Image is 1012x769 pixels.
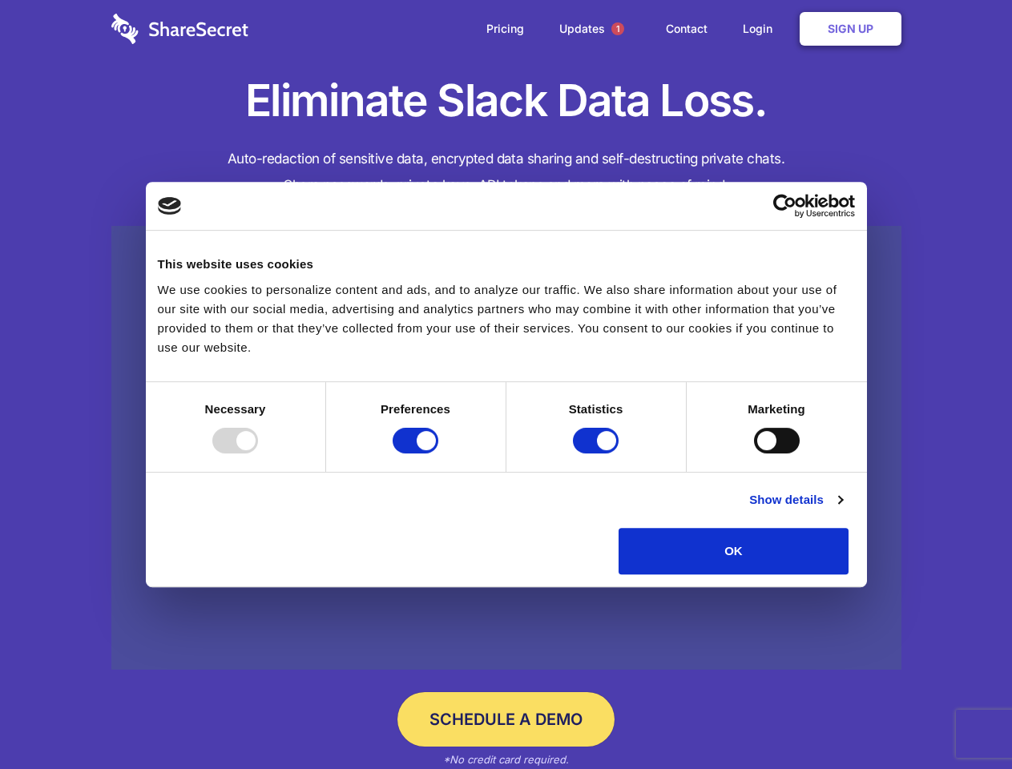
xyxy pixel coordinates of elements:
button: OK [619,528,849,574]
div: We use cookies to personalize content and ads, and to analyze our traffic. We also share informat... [158,280,855,357]
a: Contact [650,4,724,54]
strong: Necessary [205,402,266,416]
a: Usercentrics Cookiebot - opens in a new window [715,194,855,218]
div: This website uses cookies [158,255,855,274]
h4: Auto-redaction of sensitive data, encrypted data sharing and self-destructing private chats. Shar... [111,146,901,199]
a: Pricing [470,4,540,54]
img: logo-wordmark-white-trans-d4663122ce5f474addd5e946df7df03e33cb6a1c49d2221995e7729f52c070b2.svg [111,14,248,44]
a: Schedule a Demo [397,692,615,747]
strong: Marketing [748,402,805,416]
span: 1 [611,22,624,35]
a: Wistia video thumbnail [111,226,901,670]
img: logo [158,197,182,215]
a: Sign Up [800,12,901,46]
strong: Statistics [569,402,623,416]
h1: Eliminate Slack Data Loss. [111,72,901,130]
em: *No credit card required. [443,753,569,766]
strong: Preferences [381,402,450,416]
a: Login [727,4,796,54]
a: Show details [749,490,842,509]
